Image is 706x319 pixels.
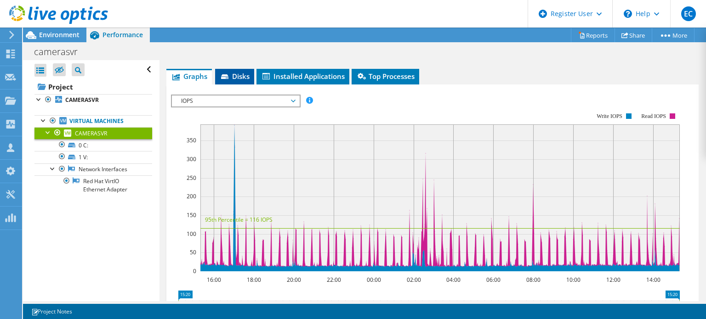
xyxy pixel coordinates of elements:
[486,276,501,284] text: 06:00
[25,306,79,317] a: Project Notes
[356,72,415,81] span: Top Processes
[526,276,541,284] text: 08:00
[30,47,92,57] h1: camerasvr
[597,113,622,119] text: Write IOPS
[606,276,621,284] text: 12:00
[205,216,273,224] text: 95th Percentile = 116 IOPS
[646,276,660,284] text: 14:00
[102,30,143,39] span: Performance
[193,267,196,275] text: 0
[34,151,152,163] a: 1 V:
[287,276,301,284] text: 20:00
[566,276,581,284] text: 10:00
[187,211,196,219] text: 150
[652,28,695,42] a: More
[34,175,152,196] a: Red Hat VirtIO Ethernet Adapter
[187,230,196,238] text: 100
[187,174,196,182] text: 250
[176,95,295,106] span: IOPS
[190,248,196,256] text: 50
[407,276,421,284] text: 02:00
[34,139,152,151] a: 0 C:
[187,192,196,200] text: 200
[39,30,80,39] span: Environment
[220,72,250,81] span: Disks
[642,113,666,119] text: Read IOPS
[75,129,107,137] span: CAMERASVR
[446,276,461,284] text: 04:00
[171,72,207,81] span: Graphs
[247,276,261,284] text: 18:00
[34,115,152,127] a: Virtual Machines
[34,163,152,175] a: Network Interfaces
[681,6,696,21] span: EC
[65,96,99,104] b: CAMERASVR
[327,276,341,284] text: 22:00
[187,136,196,144] text: 350
[615,28,652,42] a: Share
[571,28,615,42] a: Reports
[187,155,196,163] text: 300
[34,127,152,139] a: CAMERASVR
[34,79,152,94] a: Project
[624,10,632,18] svg: \n
[367,276,381,284] text: 00:00
[261,72,345,81] span: Installed Applications
[34,94,152,106] a: CAMERASVR
[207,276,221,284] text: 16:00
